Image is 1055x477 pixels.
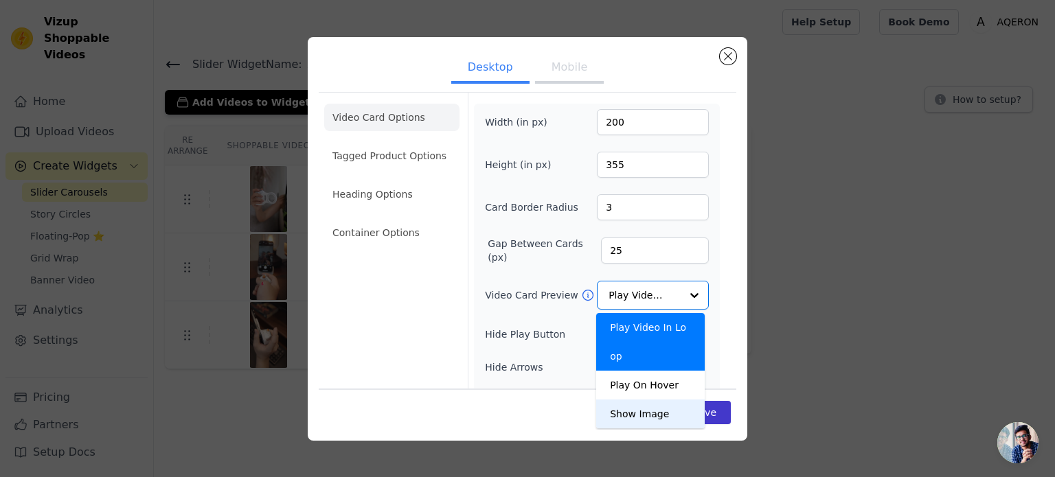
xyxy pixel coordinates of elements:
button: Desktop [451,54,530,84]
li: Video Card Options [324,104,460,131]
label: Hide Play Button [485,327,634,341]
label: Gap Between Cards (px) [488,237,601,264]
div: Play On Hover [596,371,705,399]
div: Ανοιχτή συνομιλία [997,422,1039,463]
button: Mobile [535,54,604,84]
label: Hide Arrows [485,360,634,374]
li: Tagged Product Options [324,142,460,170]
li: Container Options [324,219,460,246]
label: Width (in px) [485,115,560,129]
label: Video Card Preview [485,288,580,302]
button: Close modal [720,48,736,65]
div: Play Video In Loop [596,313,705,371]
label: Height (in px) [485,158,560,172]
label: Card Border Radius [485,200,578,214]
li: Heading Options [324,181,460,208]
div: Show Image [596,399,705,428]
